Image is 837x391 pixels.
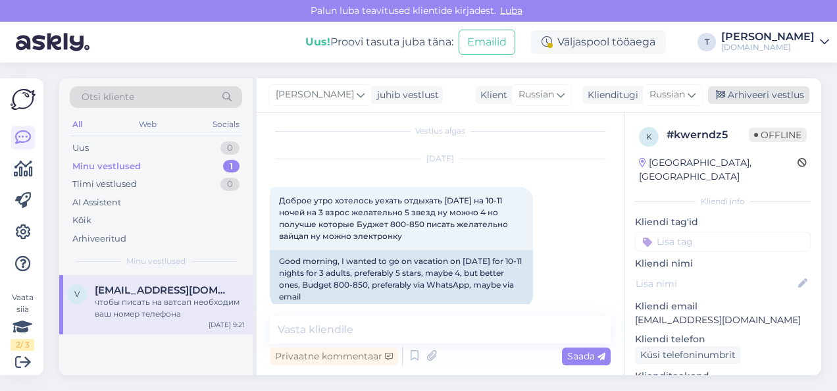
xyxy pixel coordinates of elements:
[276,88,354,102] span: [PERSON_NAME]
[270,125,611,137] div: Vestlus algas
[11,89,36,110] img: Askly Logo
[72,196,121,209] div: AI Assistent
[646,132,652,142] span: k
[136,116,159,133] div: Web
[11,339,34,351] div: 2 / 3
[72,214,91,227] div: Kõik
[82,90,134,104] span: Otsi kliente
[721,42,815,53] div: [DOMAIN_NAME]
[635,232,811,251] input: Lisa tag
[749,128,807,142] span: Offline
[635,332,811,346] p: Kliendi telefon
[639,156,798,184] div: [GEOGRAPHIC_DATA], [GEOGRAPHIC_DATA]
[220,178,240,191] div: 0
[210,116,242,133] div: Socials
[697,33,716,51] div: T
[531,30,666,54] div: Väljaspool tööaega
[72,232,126,246] div: Arhiveeritud
[635,369,811,383] p: Klienditeekond
[635,346,741,364] div: Küsi telefoninumbrit
[649,88,685,102] span: Russian
[270,250,533,308] div: Good morning, I wanted to go on vacation on [DATE] for 10-11 nights for 3 adults, preferably 5 st...
[11,292,34,351] div: Vaata siia
[582,88,638,102] div: Klienditugi
[372,88,439,102] div: juhib vestlust
[721,32,815,42] div: [PERSON_NAME]
[567,350,605,362] span: Saada
[519,88,554,102] span: Russian
[70,116,85,133] div: All
[270,153,611,165] div: [DATE]
[635,195,811,207] div: Kliendi info
[721,32,829,53] a: [PERSON_NAME][DOMAIN_NAME]
[95,284,232,296] span: verapastore@inbox.lv
[475,88,507,102] div: Klient
[459,30,515,55] button: Emailid
[635,313,811,327] p: [EMAIL_ADDRESS][DOMAIN_NAME]
[305,34,453,50] div: Proovi tasuta juba täna:
[635,215,811,229] p: Kliendi tag'id
[72,178,137,191] div: Tiimi vestlused
[305,36,330,48] b: Uus!
[667,127,749,143] div: # kwerndz5
[72,142,89,155] div: Uus
[279,195,510,241] span: Доброе утро хотелось уехать отдыхать [DATE] на 10-11 ночей на 3 взрос желательно 5 звезд ну можно...
[496,5,526,16] span: Luba
[74,289,80,299] span: v
[636,276,796,291] input: Lisa nimi
[635,300,811,313] p: Kliendi email
[708,86,809,104] div: Arhiveeri vestlus
[270,348,398,365] div: Privaatne kommentaar
[635,257,811,271] p: Kliendi nimi
[95,296,245,320] div: чтобы писать на ватсап необходим ваш номер телефона
[209,320,245,330] div: [DATE] 9:21
[220,142,240,155] div: 0
[223,160,240,173] div: 1
[72,160,141,173] div: Minu vestlused
[126,255,186,267] span: Minu vestlused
